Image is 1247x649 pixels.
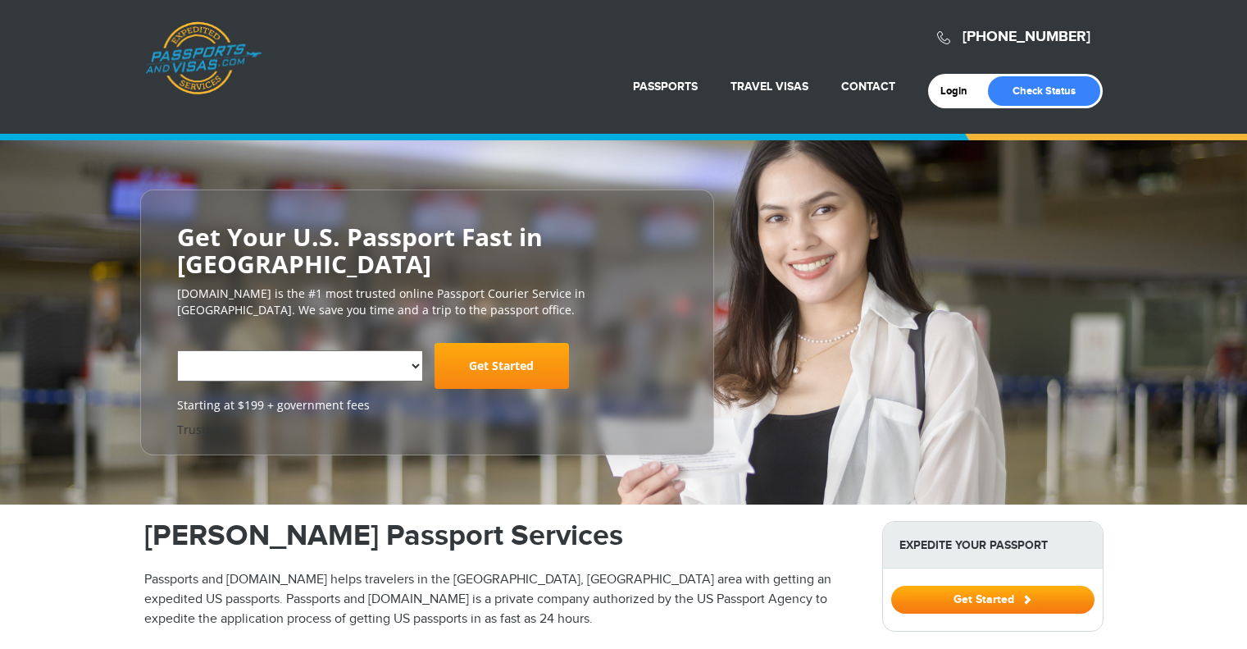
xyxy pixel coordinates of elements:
h1: [PERSON_NAME] Passport Services [144,521,858,551]
a: Get Started [891,592,1095,606]
a: Login [940,85,979,98]
a: Passports [633,80,698,94]
p: [DOMAIN_NAME] is the #1 most trusted online Passport Courier Service in [GEOGRAPHIC_DATA]. We sav... [177,286,677,318]
strong: Expedite Your Passport [883,522,1103,569]
a: [PHONE_NUMBER] [963,28,1090,46]
a: Contact [841,80,895,94]
button: Get Started [891,586,1095,614]
span: Starting at $199 + government fees [177,397,677,414]
a: Check Status [988,76,1100,106]
a: Travel Visas [730,80,808,94]
a: Passports & [DOMAIN_NAME] [145,21,262,95]
a: Get Started [435,343,569,389]
a: Trustpilot [177,422,230,437]
h2: Get Your U.S. Passport Fast in [GEOGRAPHIC_DATA] [177,223,677,277]
p: Passports and [DOMAIN_NAME] helps travelers in the [GEOGRAPHIC_DATA], [GEOGRAPHIC_DATA] area with... [144,570,858,629]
